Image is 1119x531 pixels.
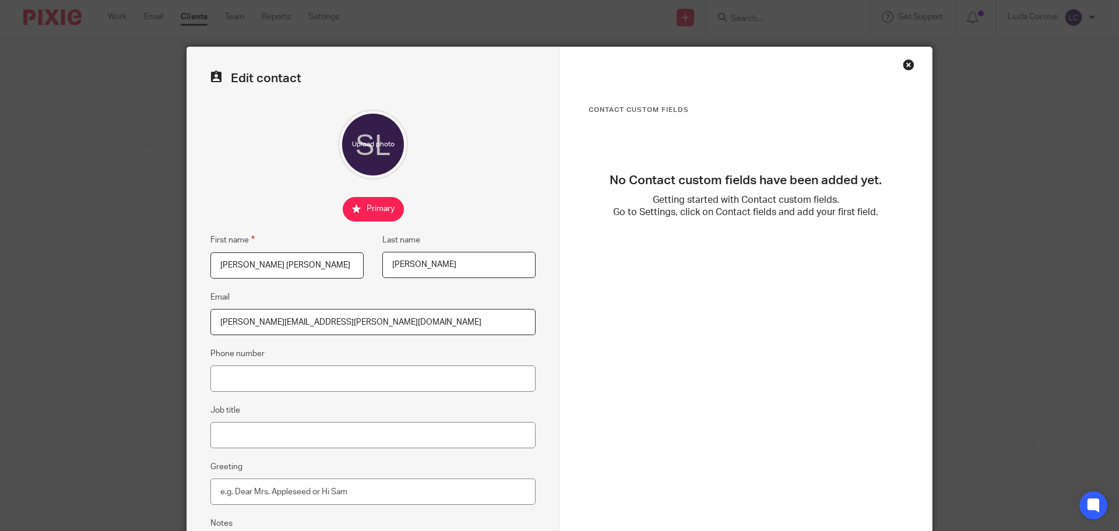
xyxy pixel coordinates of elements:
div: Close this dialog window [903,59,914,71]
h3: No Contact custom fields have been added yet. [589,173,903,188]
h3: Contact Custom fields [589,106,903,115]
label: Email [210,291,230,303]
h2: Edit contact [210,71,536,86]
label: Greeting [210,461,242,473]
p: Getting started with Contact custom fields. Go to Settings, click on Contact fields and add your ... [589,194,903,219]
input: e.g. Dear Mrs. Appleseed or Hi Sam [210,479,536,505]
label: Notes [210,518,233,529]
label: Job title [210,405,240,416]
label: First name [210,233,255,247]
label: Phone number [210,348,265,360]
label: Last name [382,234,420,246]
